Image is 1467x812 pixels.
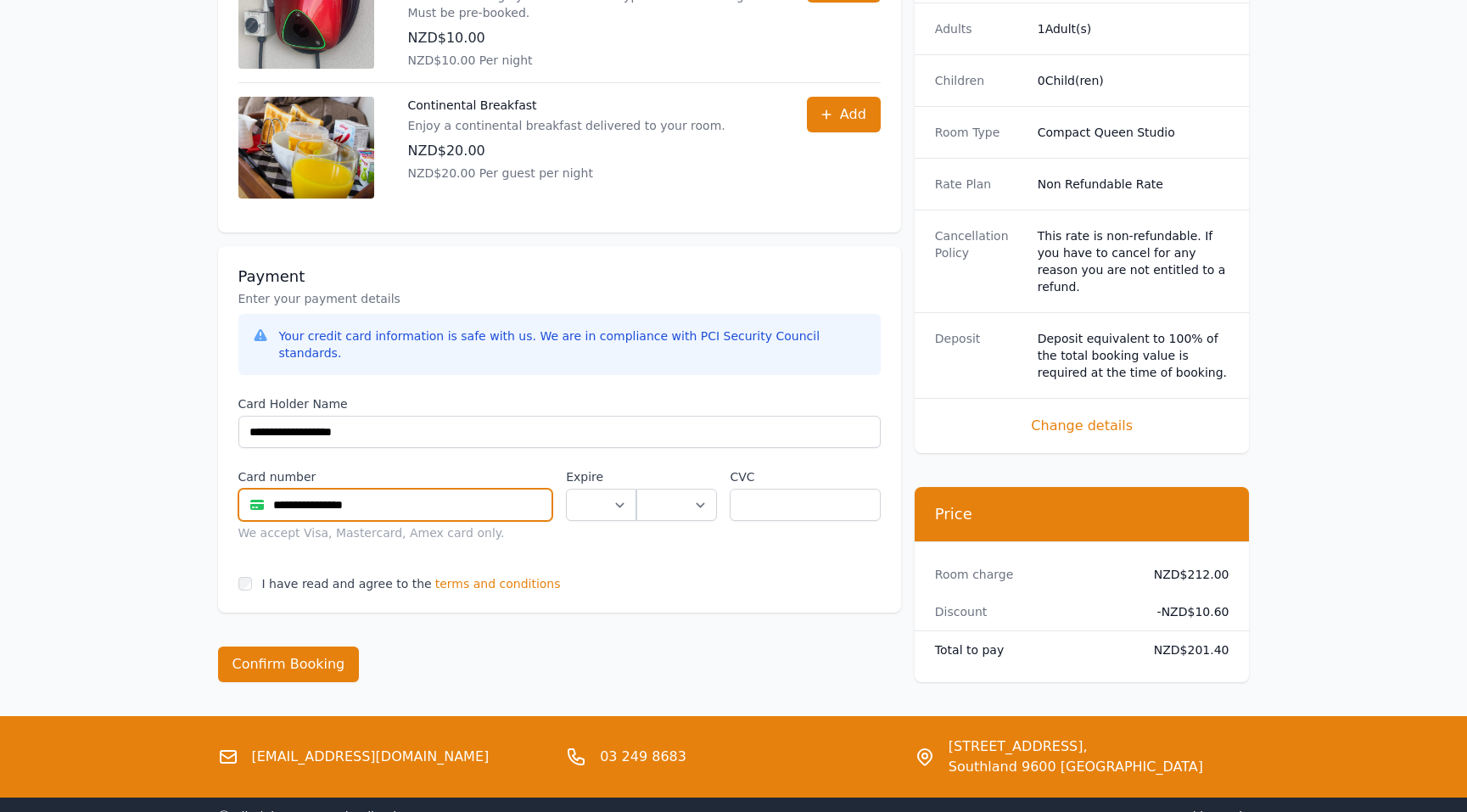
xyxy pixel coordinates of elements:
p: NZD$20.00 Per guest per night [408,165,725,182]
p: NZD$20.00 [408,141,725,161]
dd: NZD$201.40 [1140,641,1229,658]
dd: Non Refundable Rate [1038,176,1229,193]
dt: Adults [935,20,1024,37]
dd: - NZD$10.60 [1140,603,1229,620]
span: [STREET_ADDRESS], [949,736,1203,757]
dt: Children [935,72,1024,89]
label: I have read and agree to the [262,577,432,591]
p: Enjoy a continental breakfast delivered to your room. [408,117,725,134]
a: 03 249 8683 [600,747,686,767]
h3: Price [935,504,1229,524]
label: Expire [566,468,636,485]
dd: Deposit equivalent to 100% of the total booking value is required at the time of booking. [1038,330,1229,381]
p: NZD$10.00 Per night [408,52,773,69]
dt: Total to pay [935,641,1127,658]
span: terms and conditions [435,575,561,592]
dt: Deposit [935,330,1024,381]
a: [EMAIL_ADDRESS][DOMAIN_NAME] [252,747,490,767]
label: Card Holder Name [238,395,881,412]
dd: Compact Queen Studio [1038,124,1229,141]
label: Card number [238,468,553,485]
dd: 1 Adult(s) [1038,20,1229,37]
h3: Payment [238,266,881,287]
button: Confirm Booking [218,647,360,682]
span: Add [840,104,866,125]
button: Add [807,97,881,132]
dt: Room charge [935,566,1127,583]
div: We accept Visa, Mastercard, Amex card only. [238,524,553,541]
dt: Cancellation Policy [935,227,1024,295]
span: Change details [935,416,1229,436]
dt: Discount [935,603,1127,620]
dt: Rate Plan [935,176,1024,193]
p: Continental Breakfast [408,97,725,114]
dd: 0 Child(ren) [1038,72,1229,89]
div: Your credit card information is safe with us. We are in compliance with PCI Security Council stan... [279,328,867,361]
div: This rate is non-refundable. If you have to cancel for any reason you are not entitled to a refund. [1038,227,1229,295]
p: Enter your payment details [238,290,881,307]
label: CVC [730,468,880,485]
label: . [636,468,716,485]
dd: NZD$212.00 [1140,566,1229,583]
span: Southland 9600 [GEOGRAPHIC_DATA] [949,757,1203,777]
dt: Room Type [935,124,1024,141]
p: NZD$10.00 [408,28,773,48]
img: Continental Breakfast [238,97,374,199]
